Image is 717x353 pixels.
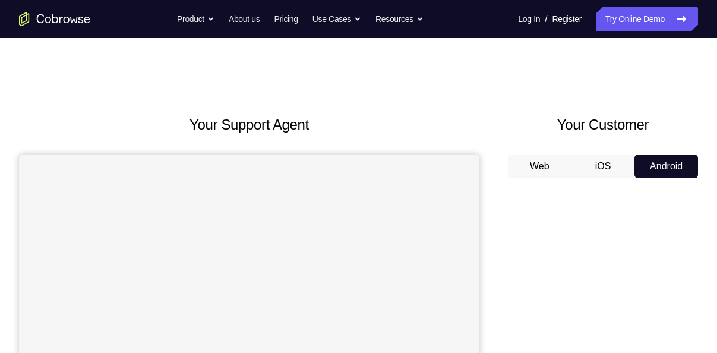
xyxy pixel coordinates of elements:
button: Web [508,155,571,178]
button: Product [177,7,214,31]
a: Log In [518,7,540,31]
span: / [545,12,547,26]
button: iOS [571,155,635,178]
a: Pricing [274,7,298,31]
button: Resources [375,7,424,31]
button: Use Cases [312,7,361,31]
a: Try Online Demo [596,7,698,31]
a: About us [229,7,260,31]
h2: Your Support Agent [19,114,479,135]
a: Register [552,7,582,31]
a: Go to the home page [19,12,90,26]
button: Android [634,155,698,178]
h2: Your Customer [508,114,698,135]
